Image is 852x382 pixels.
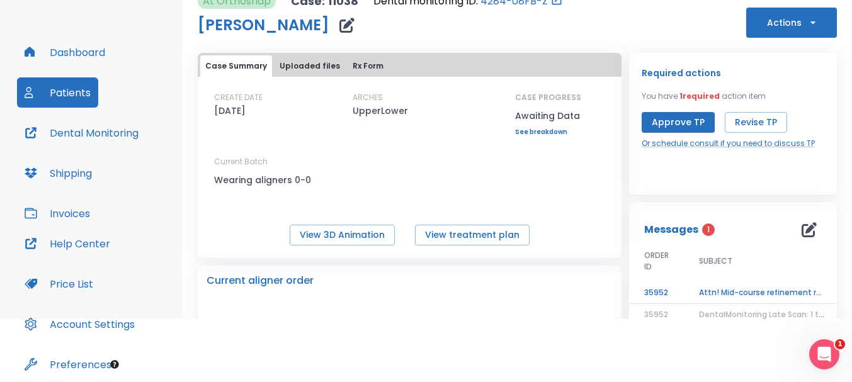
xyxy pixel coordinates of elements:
[702,223,715,236] span: 1
[275,55,345,77] button: Uploaded files
[214,103,246,118] p: [DATE]
[198,18,329,33] h1: [PERSON_NAME]
[644,309,668,320] span: 35952
[17,118,146,148] button: Dental Monitoring
[642,112,715,133] button: Approve TP
[17,309,142,339] button: Account Settings
[17,37,113,67] button: Dashboard
[642,138,815,149] a: Or schedule consult if you need to discuss TP
[515,92,581,103] p: CASE PROGRESS
[684,282,841,304] td: Attn! Mid-course refinement required
[17,77,98,108] button: Patients
[515,108,581,123] p: Awaiting Data
[515,128,581,136] a: See breakdown
[644,222,698,237] p: Messages
[809,339,839,369] iframe: Intercom live chat
[222,318,251,330] p: ORDER ID
[17,198,98,228] button: Invoices
[835,339,845,349] span: 1
[17,349,119,379] button: Preferences
[746,8,837,38] button: Actions
[214,92,263,103] p: CREATE DATE
[200,55,272,77] button: Case Summary
[506,318,521,330] p: TYPE
[207,273,314,288] p: Current aligner order
[348,55,389,77] button: Rx Form
[17,228,118,259] button: Help Center
[679,91,720,101] span: 1 required
[17,158,99,188] button: Shipping
[642,91,766,102] p: You have action item
[353,103,408,118] p: UpperLower
[109,359,120,370] div: Tooltip anchor
[629,282,684,304] td: 35952
[214,172,327,188] p: Wearing aligners 0-0
[290,225,395,245] button: View 3D Animation
[214,156,327,167] p: Current Batch
[644,250,669,272] span: ORDER ID
[353,92,383,103] p: ARCHES
[415,225,530,245] button: View treatment plan
[200,55,619,77] div: tabs
[17,269,101,299] button: Price List
[725,112,787,133] button: Revise TP
[642,65,721,81] p: Required actions
[363,318,386,330] p: OFFICE
[699,256,732,267] span: SUBJECT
